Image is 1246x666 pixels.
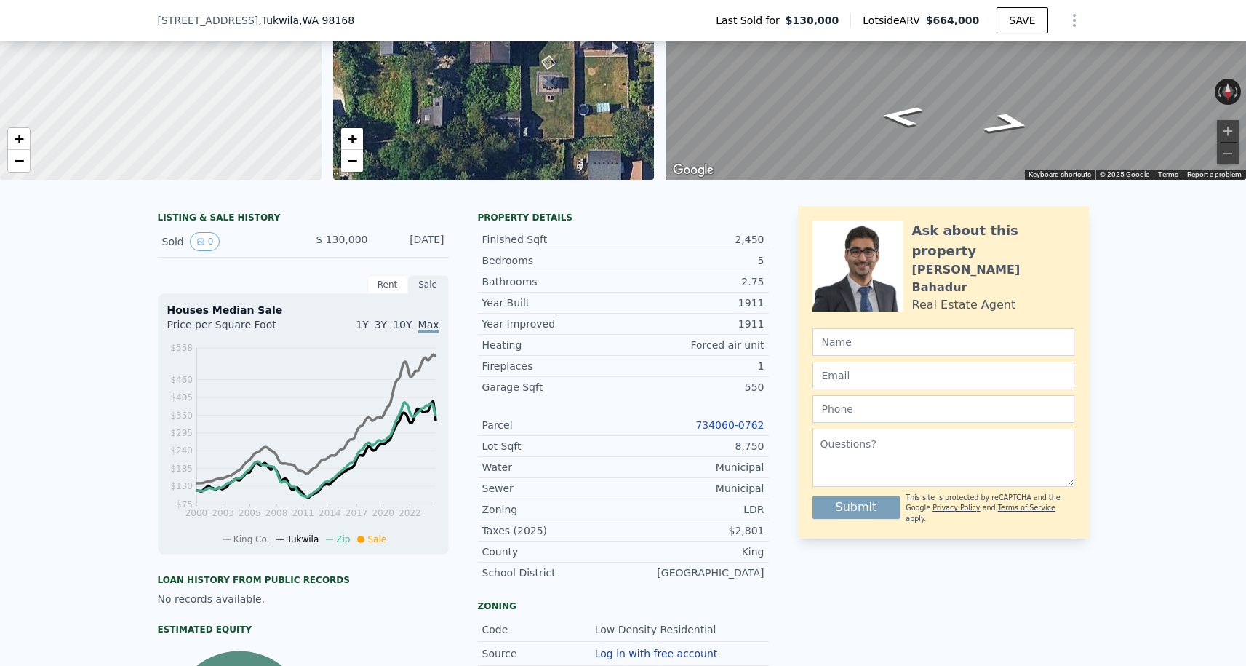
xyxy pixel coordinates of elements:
[1217,143,1239,164] button: Zoom out
[299,15,354,26] span: , WA 98168
[162,232,292,251] div: Sold
[482,253,623,268] div: Bedrooms
[190,232,220,251] button: View historical data
[158,13,259,28] span: [STREET_ADDRESS]
[623,274,764,289] div: 2.75
[158,592,449,606] div: No records available.
[356,319,368,330] span: 1Y
[623,566,764,580] div: [GEOGRAPHIC_DATA]
[912,261,1074,296] div: [PERSON_NAME] Bahadur
[623,439,764,453] div: 8,750
[812,496,900,519] button: Submit
[482,439,623,453] div: Lot Sqft
[341,150,363,172] a: Zoom out
[623,253,764,268] div: 5
[482,544,623,559] div: County
[623,296,764,310] div: 1911
[623,460,764,475] div: Municipal
[158,574,449,586] div: Loan history from public records
[716,13,786,28] span: Last Sold for
[997,7,1047,33] button: SAVE
[170,428,193,438] tspan: $295
[292,508,314,518] tspan: 2011
[482,481,623,496] div: Sewer
[623,502,764,517] div: LDR
[167,303,439,317] div: Houses Median Sale
[906,493,1074,524] div: This site is protected by reCAPTCHA and the Google and apply.
[482,359,623,373] div: Fireplaces
[1060,6,1089,35] button: Show Options
[158,624,449,635] div: Estimated Equity
[669,161,717,180] img: Google
[380,232,444,251] div: [DATE]
[265,508,287,518] tspan: 2008
[15,151,24,170] span: −
[8,150,30,172] a: Zoom out
[336,534,350,544] span: Zip
[1217,120,1239,142] button: Zoom in
[912,296,1016,314] div: Real Estate Agent
[482,622,595,637] div: Code
[258,13,354,28] span: , Tukwila
[287,534,319,544] span: Tukwila
[482,502,623,517] div: Zoning
[998,504,1055,512] a: Terms of Service
[233,534,270,544] span: King Co.
[482,274,623,289] div: Bathrooms
[418,319,439,333] span: Max
[375,319,387,330] span: 3Y
[1222,79,1233,105] button: Reset the view
[1029,170,1091,180] button: Keyboard shortcuts
[482,338,623,352] div: Heating
[482,460,623,475] div: Water
[372,508,394,518] tspan: 2020
[478,212,769,223] div: Property details
[367,534,386,544] span: Sale
[623,380,764,395] div: 550
[482,380,623,395] div: Garage Sqft
[595,622,719,637] div: Low Density Residential
[170,481,193,491] tspan: $130
[167,317,303,341] div: Price per Square Foot
[786,13,839,28] span: $130,000
[170,343,193,353] tspan: $558
[185,508,207,518] tspan: 2000
[170,392,193,403] tspan: $405
[347,130,356,148] span: +
[482,646,595,661] div: Source
[212,508,234,518] tspan: 2003
[623,232,764,247] div: 2,450
[176,499,193,510] tspan: $75
[170,375,193,385] tspan: $460
[1215,79,1223,105] button: Rotate counterclockwise
[595,648,718,659] button: Log in with free account
[341,128,363,150] a: Zoom in
[932,504,980,512] a: Privacy Policy
[319,508,341,518] tspan: 2014
[482,317,623,331] div: Year Improved
[669,161,717,180] a: Open this area in Google Maps (opens a new window)
[482,523,623,538] div: Taxes (2025)
[8,128,30,150] a: Zoom in
[345,508,367,518] tspan: 2017
[399,508,421,518] tspan: 2022
[1234,79,1242,105] button: Rotate clockwise
[623,523,764,538] div: $2,801
[863,101,941,132] path: Go East, S 128th St
[863,13,925,28] span: Lotside ARV
[926,15,980,26] span: $664,000
[1158,170,1178,178] a: Terms (opens in new tab)
[393,319,412,330] span: 10Y
[623,544,764,559] div: King
[623,481,764,496] div: Municipal
[1100,170,1149,178] span: © 2025 Google
[347,151,356,170] span: −
[239,508,261,518] tspan: 2005
[408,275,449,294] div: Sale
[482,566,623,580] div: School District
[482,296,623,310] div: Year Built
[482,232,623,247] div: Finished Sqft
[695,419,764,431] a: 734060-0762
[170,445,193,456] tspan: $240
[1187,170,1242,178] a: Report a problem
